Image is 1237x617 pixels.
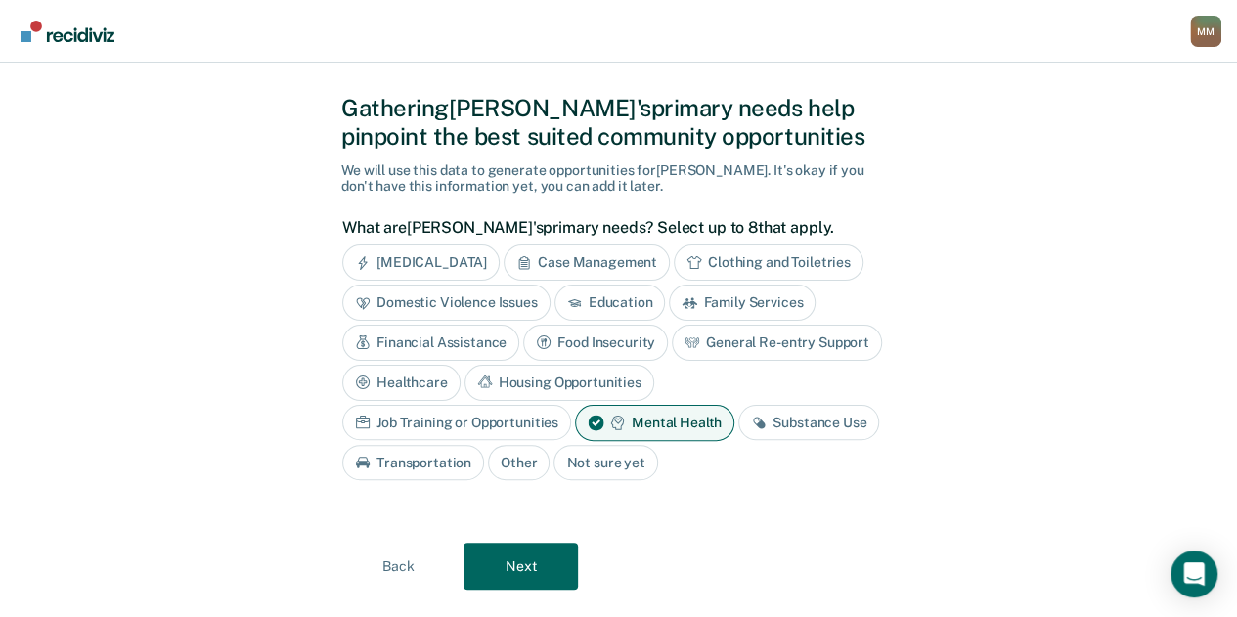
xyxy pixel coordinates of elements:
div: Food Insecurity [523,325,668,361]
div: Mental Health [575,405,734,441]
div: Job Training or Opportunities [342,405,571,441]
div: We will use this data to generate opportunities for [PERSON_NAME] . It's okay if you don't have t... [341,162,896,196]
div: Transportation [342,445,484,481]
div: Clothing and Toiletries [674,244,863,281]
img: Recidiviz [21,21,114,42]
div: Education [554,285,666,321]
div: M M [1190,16,1221,47]
div: Domestic Violence Issues [342,285,551,321]
div: Family Services [669,285,816,321]
label: What are [PERSON_NAME]'s primary needs? Select up to 8 that apply. [342,218,885,237]
div: Not sure yet [553,445,657,481]
div: Other [488,445,550,481]
div: Substance Use [738,405,879,441]
button: Next [464,543,578,590]
div: Healthcare [342,365,461,401]
button: Back [341,543,456,590]
button: Profile dropdown button [1190,16,1221,47]
div: Case Management [504,244,670,281]
div: General Re-entry Support [672,325,882,361]
div: Gathering [PERSON_NAME]'s primary needs help pinpoint the best suited community opportunities [341,94,896,151]
div: [MEDICAL_DATA] [342,244,500,281]
div: Financial Assistance [342,325,519,361]
div: Housing Opportunities [464,365,654,401]
div: Open Intercom Messenger [1171,551,1217,597]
